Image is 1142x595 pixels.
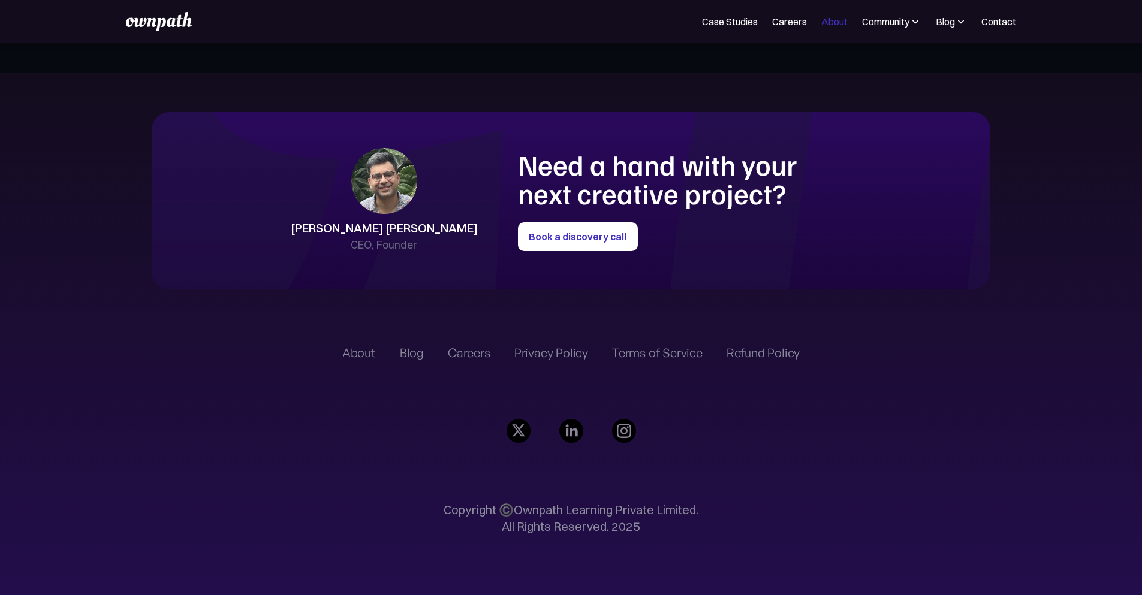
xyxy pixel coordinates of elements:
[981,14,1016,29] a: Contact
[821,14,848,29] a: About
[772,14,807,29] a: Careers
[444,502,698,535] p: Copyright ©️Ownpath Learning Private Limited. All Rights Reserved. 2025
[518,222,638,251] a: Book a discovery call
[518,150,844,207] h1: Need a hand with your next creative project?
[351,237,417,253] div: CEO, Founder
[342,346,376,360] a: About
[702,14,758,29] a: Case Studies
[727,346,800,360] a: Refund Policy
[862,14,921,29] div: Community
[514,346,588,360] a: Privacy Policy
[612,346,703,360] a: Terms of Service
[448,346,490,360] a: Careers
[291,220,478,237] div: [PERSON_NAME] [PERSON_NAME]
[936,14,967,29] div: Blog
[400,346,424,360] a: Blog
[936,14,955,29] div: Blog
[862,14,909,29] div: Community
